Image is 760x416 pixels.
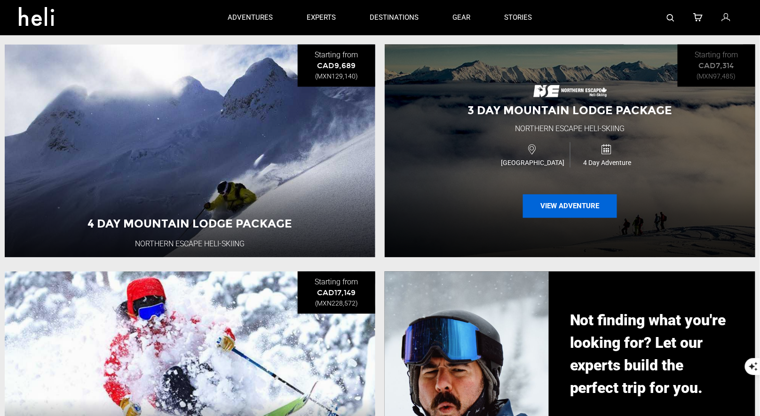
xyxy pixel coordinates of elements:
span: 3 Day Mountain Lodge Package [468,104,673,118]
span: [GEOGRAPHIC_DATA] [496,158,570,168]
p: adventures [228,13,273,23]
img: search-bar-icon.svg [667,14,674,22]
p: destinations [370,13,419,23]
div: Northern Escape Heli-Skiing [515,124,625,135]
p: experts [307,13,336,23]
p: Not finding what you're looking for? Let our experts build the perfect trip for you. [570,309,734,400]
button: View Adventure [523,195,617,218]
img: images [532,77,608,98]
span: 4 Day Adventure [570,158,644,168]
